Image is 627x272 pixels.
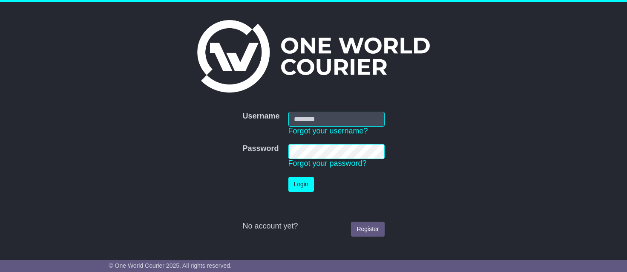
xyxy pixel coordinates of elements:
[288,127,368,135] a: Forgot your username?
[109,262,232,269] span: © One World Courier 2025. All rights reserved.
[288,159,367,168] a: Forgot your password?
[242,112,279,121] label: Username
[351,222,384,237] a: Register
[242,222,384,231] div: No account yet?
[242,144,279,153] label: Password
[288,177,314,192] button: Login
[197,20,430,93] img: One World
